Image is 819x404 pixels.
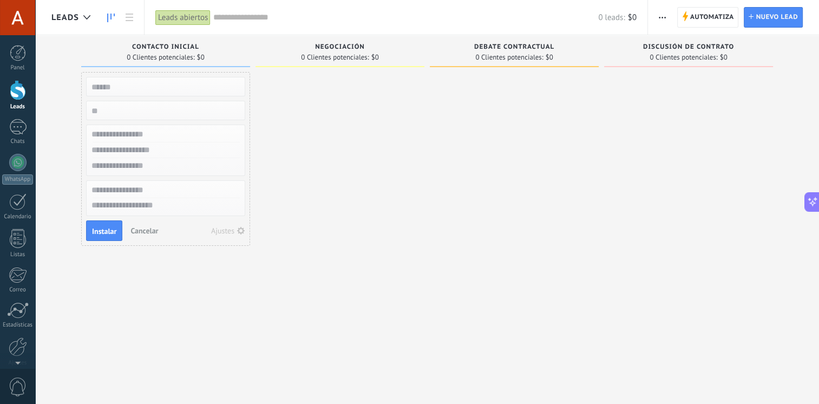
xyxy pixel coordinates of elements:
[2,286,34,294] div: Correo
[155,10,211,25] div: Leads abiertos
[643,43,734,51] span: Discusión de contrato
[546,54,553,61] span: $0
[2,138,34,145] div: Chats
[87,43,245,53] div: Contacto inicial
[690,8,734,27] span: Automatiza
[628,12,637,23] span: $0
[207,223,249,238] button: Ajustes
[435,43,593,53] div: Debate contractual
[261,43,419,53] div: Negociación
[315,43,365,51] span: Negociación
[301,54,369,61] span: 0 Clientes potenciales:
[86,220,122,241] button: Instalar
[2,103,34,110] div: Leads
[132,43,199,51] span: Contacto inicial
[474,43,554,51] span: Debate contractual
[126,223,162,239] button: Cancelar
[720,54,728,61] span: $0
[2,64,34,71] div: Panel
[610,43,768,53] div: Discusión de contrato
[2,322,34,329] div: Estadísticas
[197,54,205,61] span: $0
[211,227,234,234] div: Ajustes
[2,251,34,258] div: Listas
[677,7,739,28] a: Automatiza
[92,227,116,235] span: Instalar
[756,8,798,27] span: Nuevo lead
[2,174,33,185] div: WhatsApp
[130,226,158,236] span: Cancelar
[371,54,379,61] span: $0
[51,12,79,23] span: Leads
[120,7,139,28] a: Lista
[2,213,34,220] div: Calendario
[102,7,120,28] a: Leads
[650,54,717,61] span: 0 Clientes potenciales:
[654,7,670,28] button: Más
[475,54,543,61] span: 0 Clientes potenciales:
[744,7,803,28] a: Nuevo lead
[127,54,194,61] span: 0 Clientes potenciales:
[598,12,625,23] span: 0 leads:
